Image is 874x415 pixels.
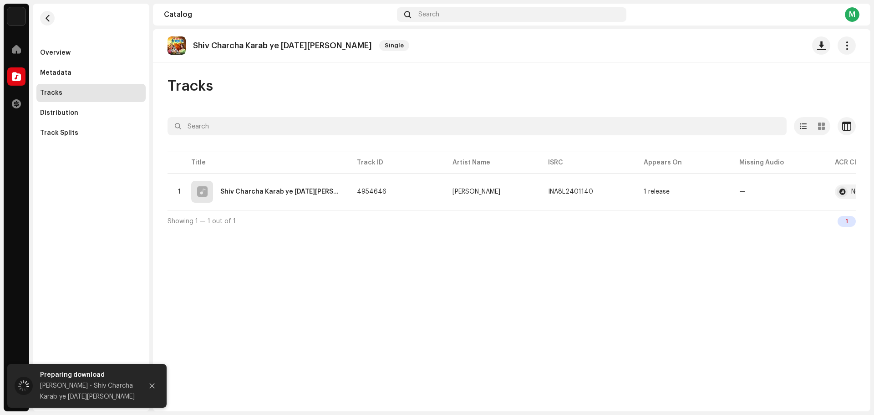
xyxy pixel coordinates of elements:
input: Search [168,117,787,135]
img: 10d72f0b-d06a-424f-aeaa-9c9f537e57b6 [7,7,25,26]
re-m-nav-item: Track Splits [36,124,146,142]
span: Tracks [168,77,213,95]
re-m-nav-item: Metadata [36,64,146,82]
div: Distribution [40,109,78,117]
span: 4954646 [357,189,386,195]
div: Preparing download [40,369,136,380]
div: [PERSON_NAME] - Shiv Charcha Karab ye [DATE][PERSON_NAME] [40,380,136,402]
span: Single [379,40,409,51]
p: Shiv Charcha Karab ye [DATE][PERSON_NAME] [193,41,372,51]
re-m-nav-item: Tracks [36,84,146,102]
span: Showing 1 — 1 out of 1 [168,218,236,225]
div: 1 release [644,189,670,195]
div: 1 [838,216,856,227]
div: Overview [40,49,71,56]
img: fd61c385-20d5-4b82-a2e6-fdb86a8dab8b [168,36,186,55]
div: INA8L2401140 [548,189,593,195]
re-a-table-badge: — [739,189,820,195]
re-m-nav-item: Distribution [36,104,146,122]
div: M [845,7,859,22]
div: Track Splits [40,129,78,137]
span: 1 release [644,189,725,195]
re-m-nav-item: Overview [36,44,146,62]
div: Tracks [40,89,62,97]
div: Catalog [164,11,393,18]
div: [PERSON_NAME] [452,189,500,195]
div: Shiv Charcha Karab ye Raja Ji [220,189,342,195]
div: Metadata [40,69,71,77]
span: Sapna Arya [452,189,534,195]
span: Search [418,11,439,18]
button: Close [143,377,161,395]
